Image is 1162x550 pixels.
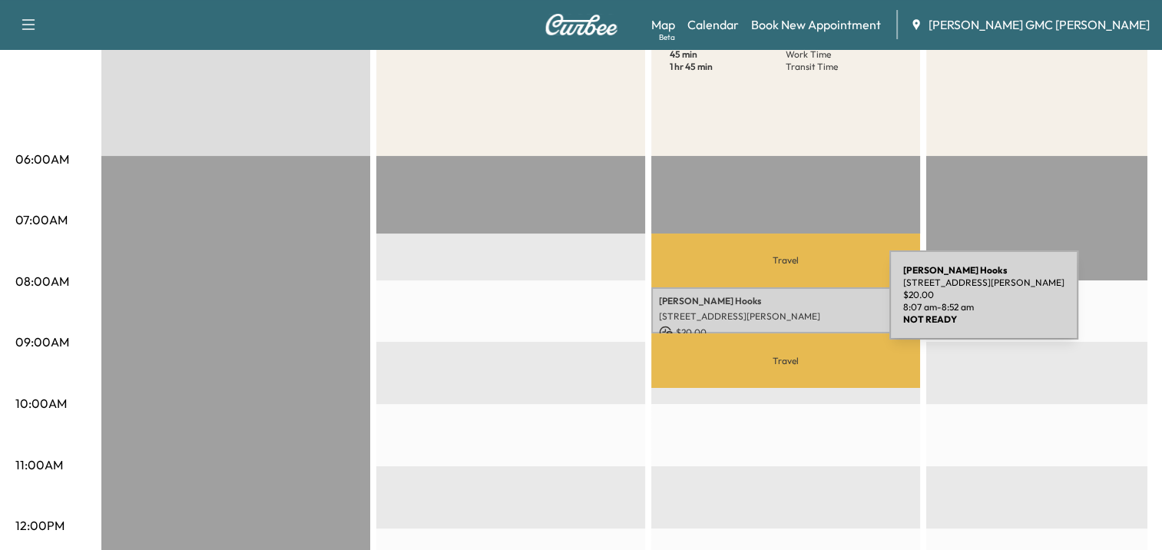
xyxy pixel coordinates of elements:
[903,301,1064,313] p: 8:07 am - 8:52 am
[15,394,67,412] p: 10:00AM
[15,456,63,474] p: 11:00AM
[651,15,675,34] a: MapBeta
[903,313,957,325] b: NOT READY
[659,295,912,307] p: [PERSON_NAME] Hooks
[670,48,786,61] p: 45 min
[786,61,902,73] p: Transit Time
[15,210,68,229] p: 07:00AM
[15,516,65,535] p: 12:00PM
[687,15,739,34] a: Calendar
[659,326,912,340] p: $ 20.00
[903,277,1064,289] p: [STREET_ADDRESS][PERSON_NAME]
[15,333,69,351] p: 09:00AM
[659,31,675,43] div: Beta
[659,310,912,323] p: [STREET_ADDRESS][PERSON_NAME]
[670,61,786,73] p: 1 hr 45 min
[903,264,1008,276] b: [PERSON_NAME] Hooks
[751,15,881,34] a: Book New Appointment
[15,272,69,290] p: 08:00AM
[545,14,618,35] img: Curbee Logo
[786,48,902,61] p: Work Time
[929,15,1150,34] span: [PERSON_NAME] GMC [PERSON_NAME]
[903,289,1064,301] p: $ 20.00
[15,150,69,168] p: 06:00AM
[651,234,920,287] p: Travel
[651,333,920,388] p: Travel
